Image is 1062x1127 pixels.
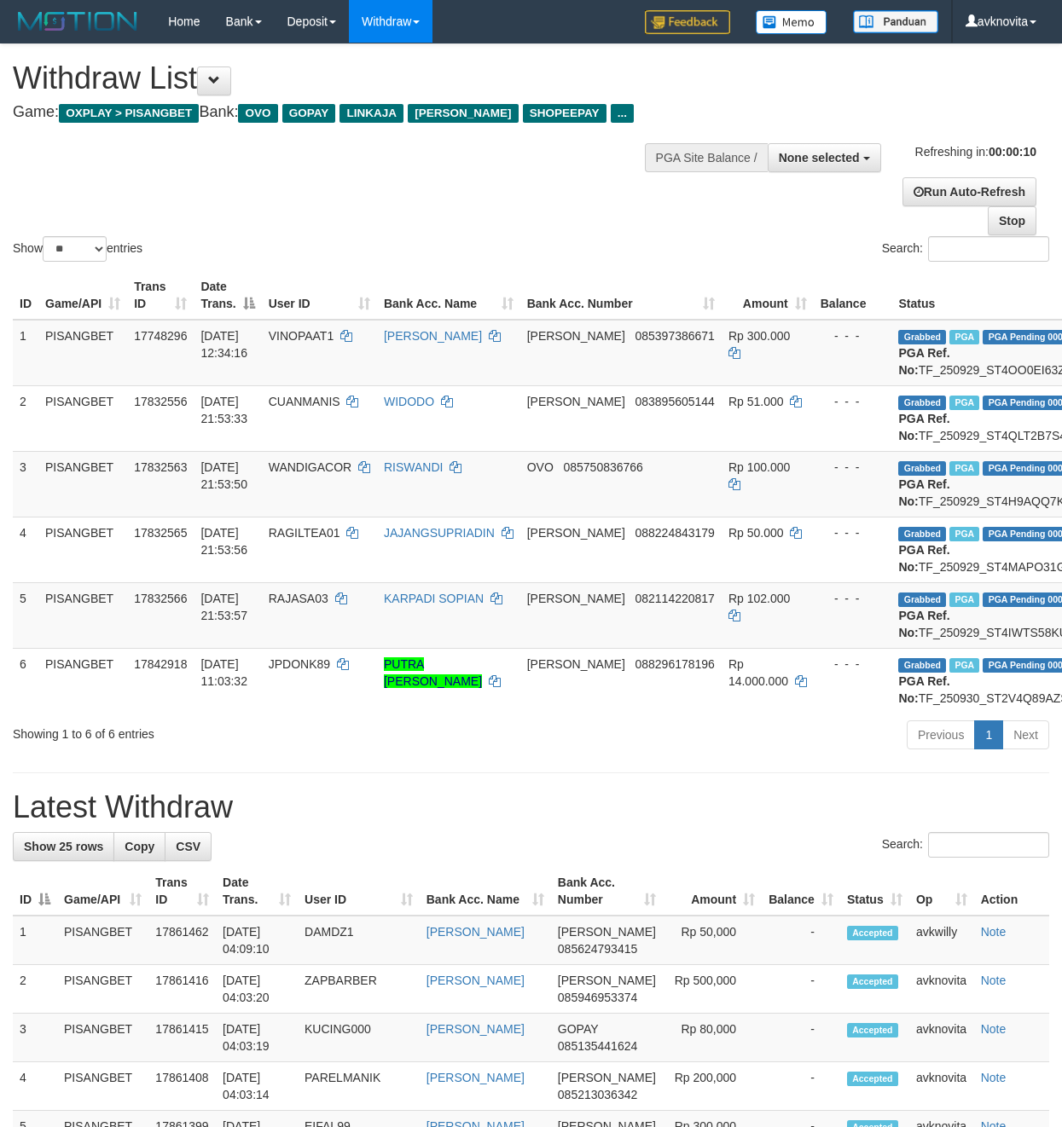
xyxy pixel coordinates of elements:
[134,395,187,408] span: 17832556
[269,460,351,474] span: WANDIGACOR
[821,656,885,673] div: - - -
[377,271,520,320] th: Bank Acc. Name: activate to sort column ascending
[558,974,656,987] span: [PERSON_NAME]
[298,916,420,965] td: DAMDZ1
[13,61,691,95] h1: Withdraw List
[728,329,790,343] span: Rp 300.000
[558,942,637,956] span: Copy 085624793415 to clipboard
[928,236,1049,262] input: Search:
[847,926,898,940] span: Accepted
[216,965,298,1014] td: [DATE] 04:03:20
[57,867,148,916] th: Game/API: activate to sort column ascending
[134,460,187,474] span: 17832563
[298,1014,420,1062] td: KUCING000
[558,1039,637,1053] span: Copy 085135441624 to clipboard
[882,832,1049,858] label: Search:
[635,526,714,540] span: Copy 088224843179 to clipboard
[821,459,885,476] div: - - -
[13,9,142,34] img: MOTION_logo.png
[898,527,946,541] span: Grabbed
[551,867,663,916] th: Bank Acc. Number: activate to sort column ascending
[915,145,1036,159] span: Refreshing in:
[57,916,148,965] td: PISANGBET
[949,461,979,476] span: Marked by avknovia
[974,867,1049,916] th: Action
[898,330,946,344] span: Grabbed
[134,329,187,343] span: 17748296
[113,832,165,861] a: Copy
[949,527,979,541] span: Marked by avknovia
[194,271,261,320] th: Date Trans.: activate to sort column descending
[200,395,247,425] span: [DATE] 21:53:33
[909,965,974,1014] td: avknovita
[13,236,142,262] label: Show entries
[635,657,714,671] span: Copy 088296178196 to clipboard
[13,916,57,965] td: 1
[420,867,551,916] th: Bank Acc. Name: activate to sort column ascending
[427,1071,525,1084] a: [PERSON_NAME]
[527,329,625,343] span: [PERSON_NAME]
[847,1072,898,1086] span: Accepted
[949,658,979,673] span: Marked by avkvina
[13,104,691,121] h4: Game: Bank:
[779,151,860,165] span: None selected
[909,916,974,965] td: avkwilly
[269,395,340,408] span: CUANMANIS
[989,145,1036,159] strong: 00:00:10
[269,329,334,343] span: VINOPAAT1
[38,271,127,320] th: Game/API: activate to sort column ascending
[13,451,38,517] td: 3
[821,393,885,410] div: - - -
[762,916,840,965] td: -
[847,1023,898,1037] span: Accepted
[909,1062,974,1111] td: avknovita
[645,10,730,34] img: Feedback.jpg
[663,916,762,965] td: Rp 50,000
[384,395,434,408] a: WIDODO
[269,526,340,540] span: RAGILTEA01
[38,582,127,648] td: PISANGBET
[898,396,946,410] span: Grabbed
[38,648,127,714] td: PISANGBET
[216,1062,298,1111] td: [DATE] 04:03:14
[125,840,154,853] span: Copy
[898,609,949,639] b: PGA Ref. No:
[762,867,840,916] th: Balance: activate to sort column ascending
[384,329,482,343] a: [PERSON_NAME]
[38,385,127,451] td: PISANGBET
[898,543,949,574] b: PGA Ref. No:
[949,330,979,344] span: Marked by avkyakub
[384,592,484,605] a: KARPADI SOPIAN
[728,592,790,605] span: Rp 102.000
[298,965,420,1014] td: ZAPBARBER
[898,477,949,508] b: PGA Ref. No:
[298,867,420,916] th: User ID: activate to sort column ascending
[520,271,722,320] th: Bank Acc. Number: activate to sort column ascending
[384,526,495,540] a: JAJANGSUPRIADIN
[722,271,814,320] th: Amount: activate to sort column ascending
[909,1014,974,1062] td: avknovita
[57,1062,148,1111] td: PISANGBET
[13,385,38,451] td: 2
[527,395,625,408] span: [PERSON_NAME]
[523,104,606,123] span: SHOPEEPAY
[148,867,216,916] th: Trans ID: activate to sort column ascending
[200,592,247,622] span: [DATE] 21:53:57
[134,526,187,540] span: 17832565
[38,320,127,386] td: PISANGBET
[427,925,525,939] a: [PERSON_NAME]
[127,271,194,320] th: Trans ID: activate to sort column ascending
[898,461,946,476] span: Grabbed
[663,867,762,916] th: Amount: activate to sort column ascending
[981,1022,1007,1036] a: Note
[635,329,714,343] span: Copy 085397386671 to clipboard
[216,1014,298,1062] td: [DATE] 04:03:19
[200,657,247,688] span: [DATE] 11:03:32
[148,1062,216,1111] td: 17861408
[928,832,1049,858] input: Search:
[821,590,885,607] div: - - -
[728,526,784,540] span: Rp 50.000
[853,10,938,33] img: panduan.png
[13,271,38,320] th: ID
[981,1071,1007,1084] a: Note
